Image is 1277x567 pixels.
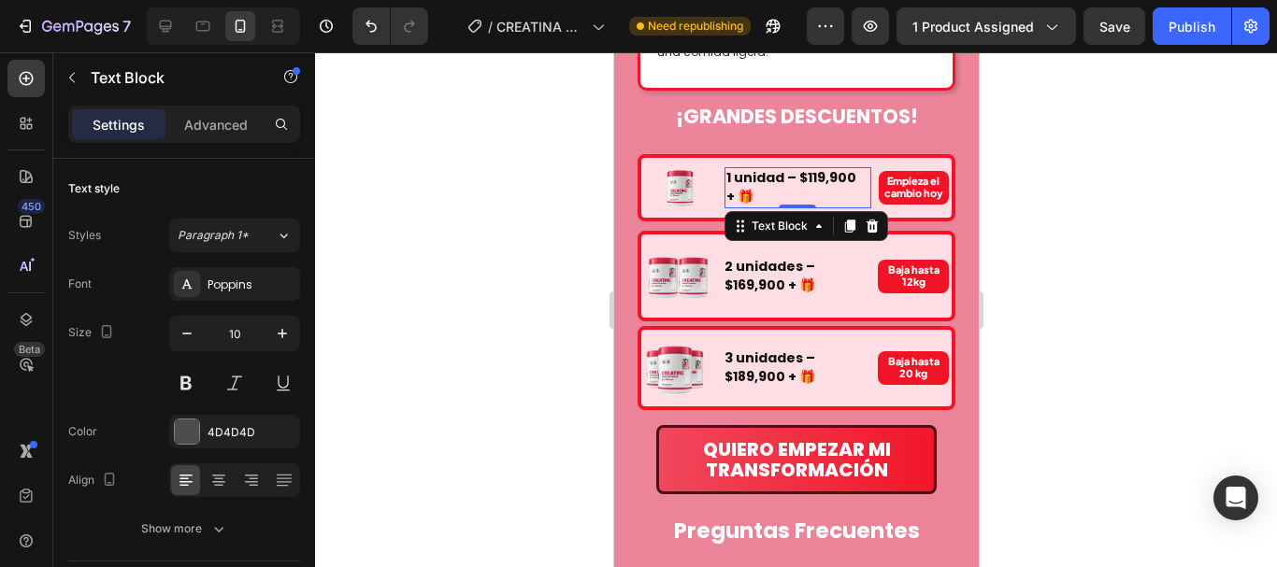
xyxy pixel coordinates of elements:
div: Undo/Redo [352,7,428,45]
span: CREATINA MONOHIDRATADA FOR WOMAN [496,17,584,36]
div: Align [68,468,121,493]
button: 1 product assigned [897,7,1076,45]
iframe: Design area [614,52,979,567]
span: Paragraph 1* [178,227,249,244]
p: Settings [93,115,145,135]
div: Show more [141,519,228,538]
div: 450 [18,199,45,214]
span: Need republishing [648,18,743,35]
button: Save [1083,7,1145,45]
span: 1 product assigned [912,17,1034,36]
div: Size [68,320,118,346]
p: Advanced [184,115,248,135]
div: Styles [68,227,101,244]
span: / [488,17,493,36]
div: Font [68,276,92,292]
button: Show more [68,512,300,546]
p: Text Block [91,66,250,89]
button: Paragraph 1* [169,219,300,252]
div: Text style [68,180,120,197]
div: Poppins [208,276,295,293]
div: 4D4D4D [208,424,295,441]
button: Publish [1153,7,1231,45]
div: Publish [1169,17,1215,36]
div: Beta [14,342,45,357]
div: Color [68,423,97,440]
div: Open Intercom Messenger [1213,475,1258,520]
p: 7 [122,15,131,37]
button: 7 [7,7,139,45]
span: Save [1099,19,1130,35]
